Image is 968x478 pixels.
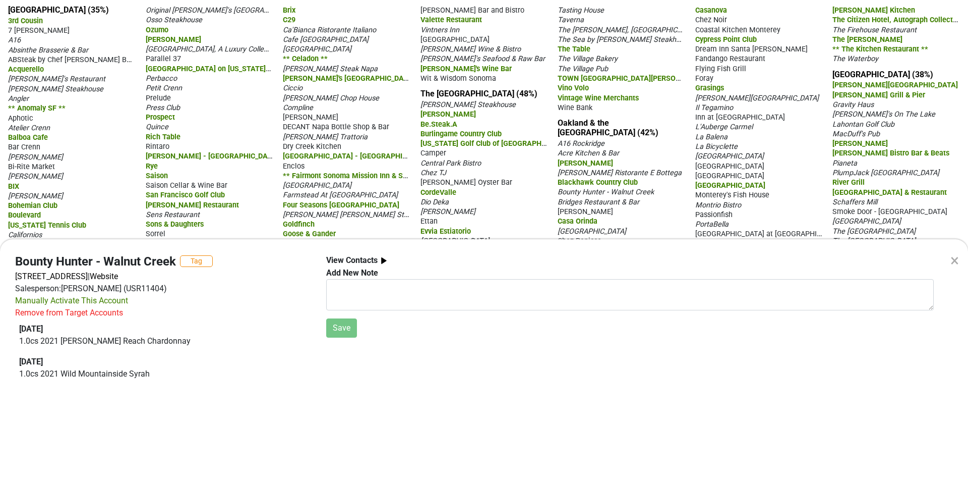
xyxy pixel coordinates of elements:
[15,283,311,295] div: Salesperson: [PERSON_NAME] (USR11404)
[326,255,378,265] b: View Contacts
[19,335,307,347] p: 1.0 cs 2021 [PERSON_NAME] Reach Chardonnay
[326,318,357,338] button: Save
[19,355,307,367] div: [DATE]
[88,272,90,281] span: |
[15,272,88,281] a: [STREET_ADDRESS]
[19,367,307,380] p: 1.0 cs 2021 Wild Mountainside Syrah
[950,248,959,273] div: ×
[19,323,307,335] div: [DATE]
[15,307,123,319] div: Remove from Target Accounts
[15,254,176,269] h4: Bounty Hunter - Walnut Creek
[378,254,390,267] img: arrow_right.svg
[326,268,378,278] b: Add New Note
[180,255,213,267] button: Tag
[90,272,118,281] a: Website
[15,295,128,307] div: Manually Activate This Account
